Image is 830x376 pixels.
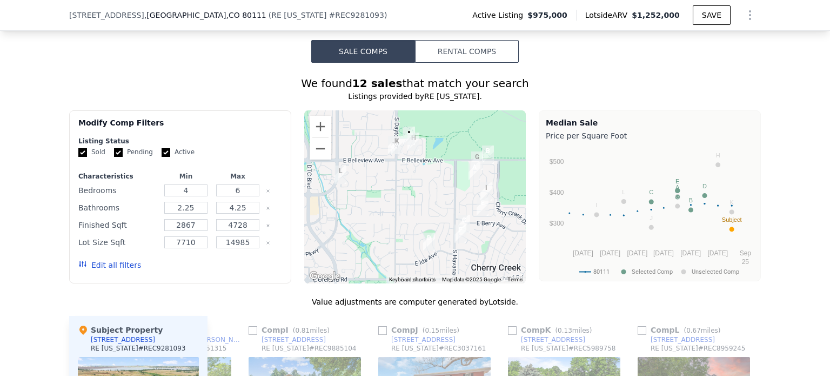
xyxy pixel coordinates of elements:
[389,276,436,283] button: Keyboard shortcuts
[295,327,310,334] span: 0.81
[558,327,572,334] span: 0.13
[675,178,679,184] text: F
[716,152,720,159] text: H
[311,40,415,63] button: Sale Comps
[521,335,585,344] div: [STREET_ADDRESS]
[675,184,680,190] text: A
[418,327,464,334] span: ( miles)
[692,268,739,275] text: Unselected Comp
[114,148,153,157] label: Pending
[689,197,693,203] text: B
[266,223,270,228] button: Clear
[546,128,754,143] div: Price per Square Foot
[214,172,262,181] div: Max
[78,260,141,271] button: Edit all filters
[69,296,761,307] div: Value adjustments are computer generated by Lotside .
[527,10,567,21] span: $975,000
[329,11,384,19] span: # REC9281093
[330,161,351,188] div: 53 Coral Pl
[403,128,424,155] div: 5061 S Florence Dr
[702,183,707,189] text: D
[632,268,673,275] text: Selected Comp
[310,138,331,160] button: Zoom out
[739,4,761,26] button: Show Options
[399,122,419,149] div: 4991 S Elmira St
[521,344,616,353] div: RE [US_STATE] # REC5989758
[387,131,407,159] div: 5081 S Emporia St
[69,10,144,21] span: [STREET_ADDRESS]
[450,220,471,247] div: 5666 S Havana Ct
[472,193,493,220] div: 10869 E Crestridge Cir
[391,335,456,344] div: [STREET_ADDRESS]
[651,344,746,353] div: RE [US_STATE] # REC8959245
[78,183,158,198] div: Bedrooms
[729,199,734,206] text: K
[476,178,497,205] div: 5370 S Kenton Ct
[551,327,596,334] span: ( miles)
[653,249,674,257] text: [DATE]
[622,189,625,195] text: L
[249,335,326,344] a: [STREET_ADDRESS]
[78,148,105,157] label: Sold
[550,220,564,227] text: $300
[307,269,343,283] img: Google
[649,189,653,195] text: C
[508,325,596,335] div: Comp K
[69,76,761,91] div: We found that match your search
[467,147,487,174] div: 5162 S Ironton Way
[307,269,343,283] a: Open this area in Google Maps (opens a new window)
[573,249,593,257] text: [DATE]
[249,325,334,335] div: Comp I
[550,189,564,196] text: $400
[378,325,464,335] div: Comp J
[507,276,523,282] a: Terms (opens in new tab)
[650,215,653,221] text: J
[742,258,749,266] text: 25
[262,344,357,353] div: RE [US_STATE] # REC9885104
[78,117,282,137] div: Modify Comp Filters
[310,116,331,137] button: Zoom in
[627,249,647,257] text: [DATE]
[478,141,498,168] div: 5126 S Kenton Way
[289,327,334,334] span: ( miles)
[78,200,158,215] div: Bathrooms
[352,77,403,90] strong: 12 sales
[454,210,474,238] div: 10674 E Powers Dr
[546,117,754,128] div: Median Sale
[472,10,527,21] span: Active Listing
[546,143,754,279] svg: A chart.
[464,157,485,184] div: 5214 S Ironton Way
[675,193,680,200] text: G
[600,249,620,257] text: [DATE]
[78,172,158,181] div: Characteristics
[679,327,725,334] span: ( miles)
[740,249,752,257] text: Sep
[78,217,158,233] div: Finished Sqft
[162,148,195,157] label: Active
[680,249,701,257] text: [DATE]
[378,335,456,344] a: [STREET_ADDRESS]
[144,10,266,21] span: , [GEOGRAPHIC_DATA]
[266,206,270,210] button: Clear
[508,335,585,344] a: [STREET_ADDRESS]
[707,249,728,257] text: [DATE]
[271,11,326,19] span: RE [US_STATE]
[638,325,725,335] div: Comp L
[593,268,610,275] text: 80111
[595,202,597,208] text: I
[269,10,387,21] div: ( )
[91,344,186,353] div: RE [US_STATE] # REC9281093
[69,91,761,102] div: Listings provided by RE [US_STATE] .
[226,11,266,19] span: , CO 80111
[391,344,486,353] div: RE [US_STATE] # REC3037161
[693,5,731,25] button: SAVE
[91,335,155,344] div: [STREET_ADDRESS]
[632,11,680,19] span: $1,252,000
[384,131,404,159] div: 9620 E Grand Ave
[550,158,564,166] text: $500
[262,335,326,344] div: [STREET_ADDRESS]
[638,335,715,344] a: [STREET_ADDRESS]
[585,10,632,21] span: Lotside ARV
[651,335,715,344] div: [STREET_ADDRESS]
